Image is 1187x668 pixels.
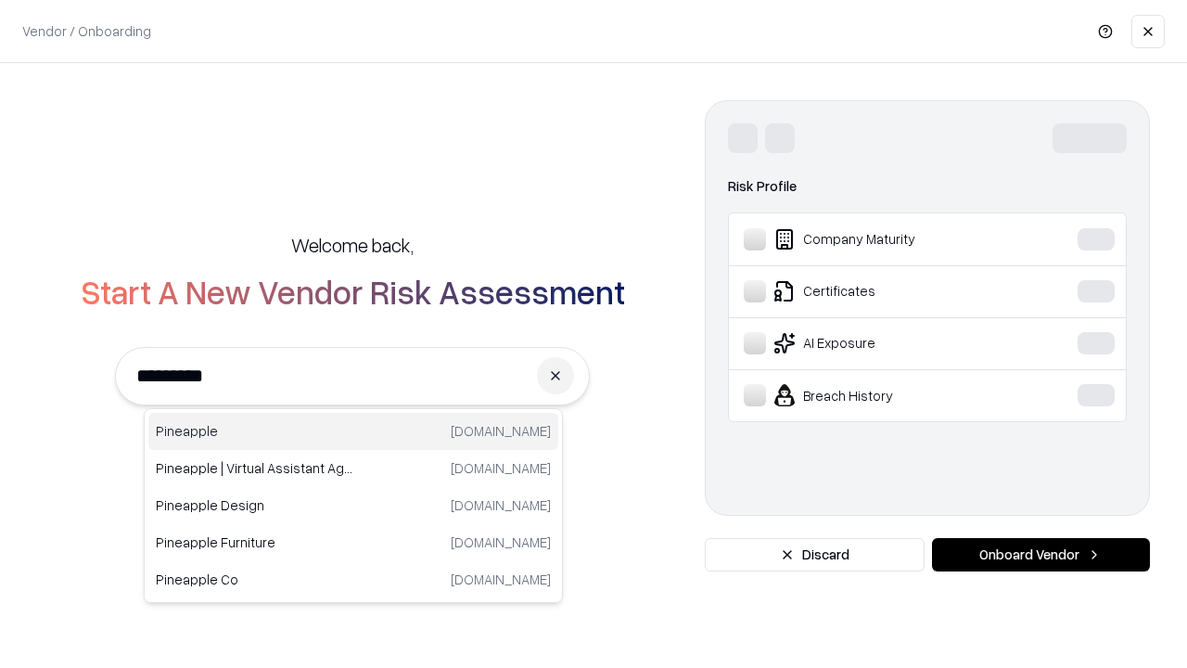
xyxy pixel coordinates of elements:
[705,538,925,572] button: Discard
[156,458,353,478] p: Pineapple | Virtual Assistant Agency
[291,232,414,258] h5: Welcome back,
[156,570,353,589] p: Pineapple Co
[144,408,563,603] div: Suggestions
[156,421,353,441] p: Pineapple
[156,533,353,552] p: Pineapple Furniture
[728,175,1127,198] div: Risk Profile
[451,570,551,589] p: [DOMAIN_NAME]
[744,280,1021,302] div: Certificates
[451,533,551,552] p: [DOMAIN_NAME]
[744,384,1021,406] div: Breach History
[451,495,551,515] p: [DOMAIN_NAME]
[156,495,353,515] p: Pineapple Design
[744,332,1021,354] div: AI Exposure
[451,421,551,441] p: [DOMAIN_NAME]
[932,538,1150,572] button: Onboard Vendor
[81,273,625,310] h2: Start A New Vendor Risk Assessment
[451,458,551,478] p: [DOMAIN_NAME]
[22,21,151,41] p: Vendor / Onboarding
[744,228,1021,250] div: Company Maturity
